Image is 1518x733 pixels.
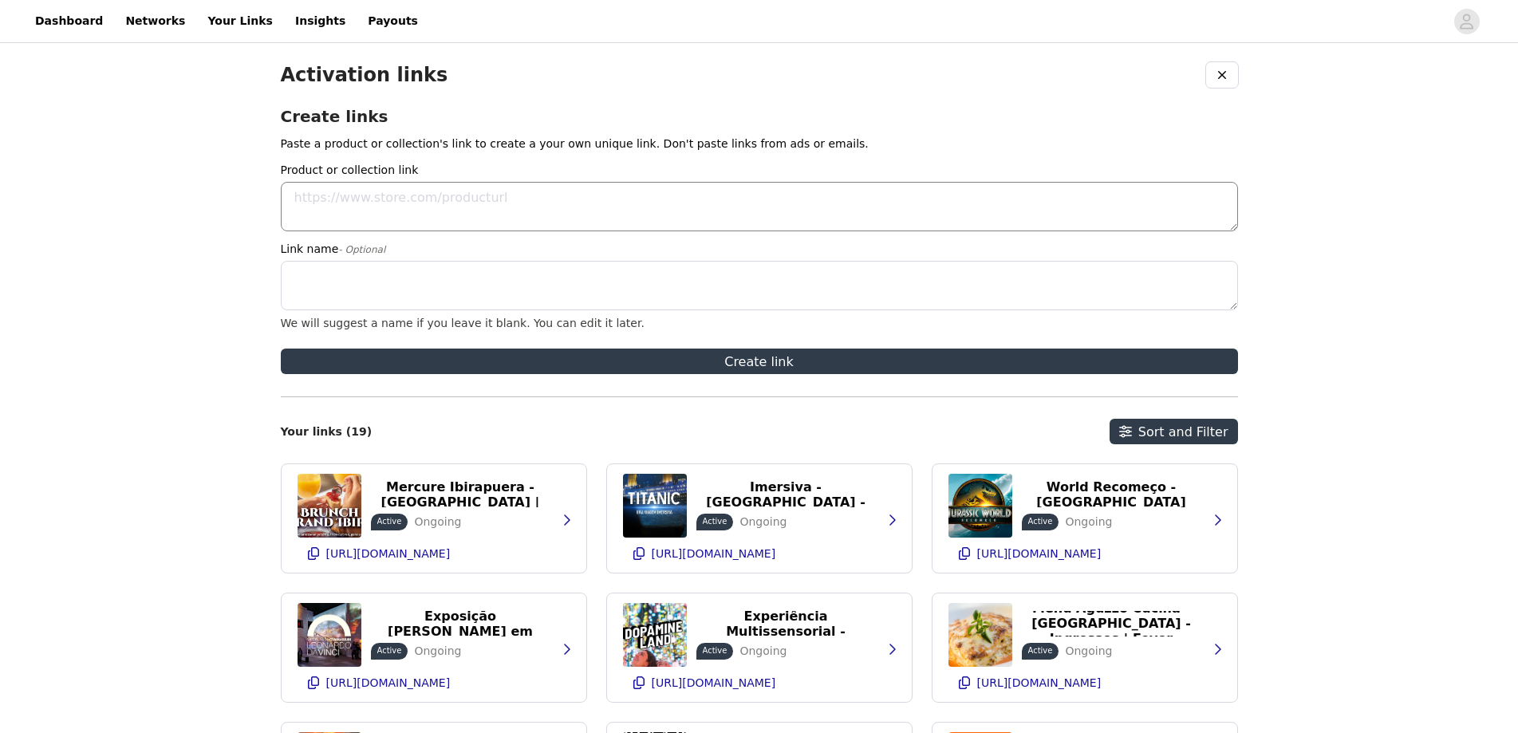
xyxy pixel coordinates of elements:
button: Sort and Filter [1110,419,1238,444]
p: Menu Aguzzo Cucina - [GEOGRAPHIC_DATA] - Ingressos | Fever [1031,601,1192,646]
p: Active [703,515,727,527]
label: Link name [281,241,1228,258]
button: [URL][DOMAIN_NAME] [623,541,896,566]
p: Ongoing [739,643,787,660]
span: - Optional [338,244,385,255]
p: Active [1028,515,1053,527]
button: Menu Aguzzo Cucina - [GEOGRAPHIC_DATA] - Ingressos | Fever [1022,611,1201,636]
button: [URL][DOMAIN_NAME] [948,541,1221,566]
label: Product or collection link [281,162,1228,179]
button: Ingressos: [GEOGRAPHIC_DATA]: Exposição [PERSON_NAME] em [GEOGRAPHIC_DATA][MEDICAL_DATA] [371,611,550,636]
button: [MEDICAL_DATA] Land: Uma Experiência Multissensorial - [GEOGRAPHIC_DATA] - Ingressos | Fever [696,611,876,636]
button: Titanic: Uma Viagem Imersiva - [GEOGRAPHIC_DATA] - Ingressos | Fever [696,482,876,507]
p: Paste a product or collection's link to create a your own unique link. Don't paste links from ads... [281,136,1238,152]
button: [URL][DOMAIN_NAME] [298,541,570,566]
p: Brunch do Grand Mercure Ibirapuera - [GEOGRAPHIC_DATA] | Fever [380,464,541,525]
img: Super Arena Jurassic World Recomeço - São Paulo | Fever [948,474,1012,538]
p: Super Arena Jurassic World Recomeço - [GEOGRAPHIC_DATA][MEDICAL_DATA] [1031,464,1192,525]
p: Active [703,644,727,656]
a: Networks [116,3,195,39]
a: Insights [286,3,355,39]
p: Ongoing [414,514,461,530]
p: [URL][DOMAIN_NAME] [977,676,1102,689]
a: Payouts [358,3,428,39]
button: [URL][DOMAIN_NAME] [298,670,570,696]
p: [URL][DOMAIN_NAME] [326,676,451,689]
p: Ongoing [1065,514,1112,530]
p: [URL][DOMAIN_NAME] [652,547,776,560]
p: Active [377,644,402,656]
a: Dashboard [26,3,112,39]
div: avatar [1459,9,1474,34]
img: Ingressos: Visualfarm Gymnasium: Exposição Leonardo da Vinci em São Paulo | Fever [298,603,361,667]
p: Active [1028,644,1053,656]
a: Your Links [198,3,282,39]
img: Brunch do Grand Mercure Ibirapuera - São Paulo - Reservas | Fever [298,474,361,538]
button: Brunch do Grand Mercure Ibirapuera - [GEOGRAPHIC_DATA] | Fever [371,482,550,507]
p: Titanic: Uma Viagem Imersiva - [GEOGRAPHIC_DATA] - Ingressos | Fever [706,464,866,525]
p: Ongoing [739,514,787,530]
button: Super Arena Jurassic World Recomeço - [GEOGRAPHIC_DATA][MEDICAL_DATA] [1022,482,1201,507]
button: [URL][DOMAIN_NAME] [948,670,1221,696]
div: We will suggest a name if you leave it blank. You can edit it later. [281,317,1238,329]
p: Ingressos: [GEOGRAPHIC_DATA]: Exposição [PERSON_NAME] em [GEOGRAPHIC_DATA][MEDICAL_DATA] [380,578,541,669]
p: [MEDICAL_DATA] Land: Uma Experiência Multissensorial - [GEOGRAPHIC_DATA] - Ingressos | Fever [706,578,866,669]
p: Ongoing [414,643,461,660]
p: Active [377,515,402,527]
h1: Activation links [281,64,448,87]
h2: Your links (19) [281,425,373,439]
img: Menu Aguzzo Cucina - São Paulo - Ingressos | Fever [948,603,1012,667]
button: [URL][DOMAIN_NAME] [623,670,896,696]
img: Dopamine Land: Uma Experiência Multissensorial - São Paulo - Ingressos | Fever [623,603,687,667]
p: [URL][DOMAIN_NAME] [652,676,776,689]
p: Ongoing [1065,643,1112,660]
img: Titanic: Uma Viagem Imersiva - São Paulo - Ingressos | Fever [623,474,687,538]
button: Create link [281,349,1238,374]
p: [URL][DOMAIN_NAME] [326,547,451,560]
p: [URL][DOMAIN_NAME] [977,547,1102,560]
h2: Create links [281,107,1238,126]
